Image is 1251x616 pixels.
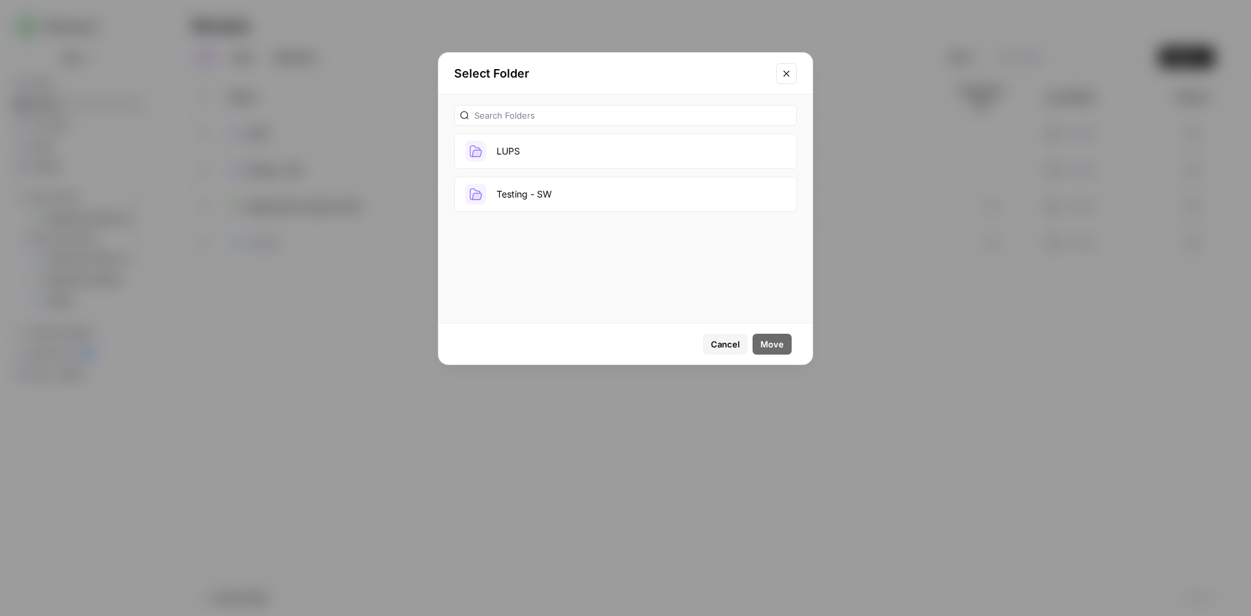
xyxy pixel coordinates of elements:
h2: Select Folder [454,65,768,83]
span: Cancel [711,338,740,351]
button: Close modal [776,63,797,84]
input: Search Folders [474,109,791,122]
button: Cancel [703,334,747,355]
span: Move [760,338,784,351]
button: Move [753,334,792,355]
button: Testing - SW [454,177,797,212]
button: LUPS [454,134,797,169]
